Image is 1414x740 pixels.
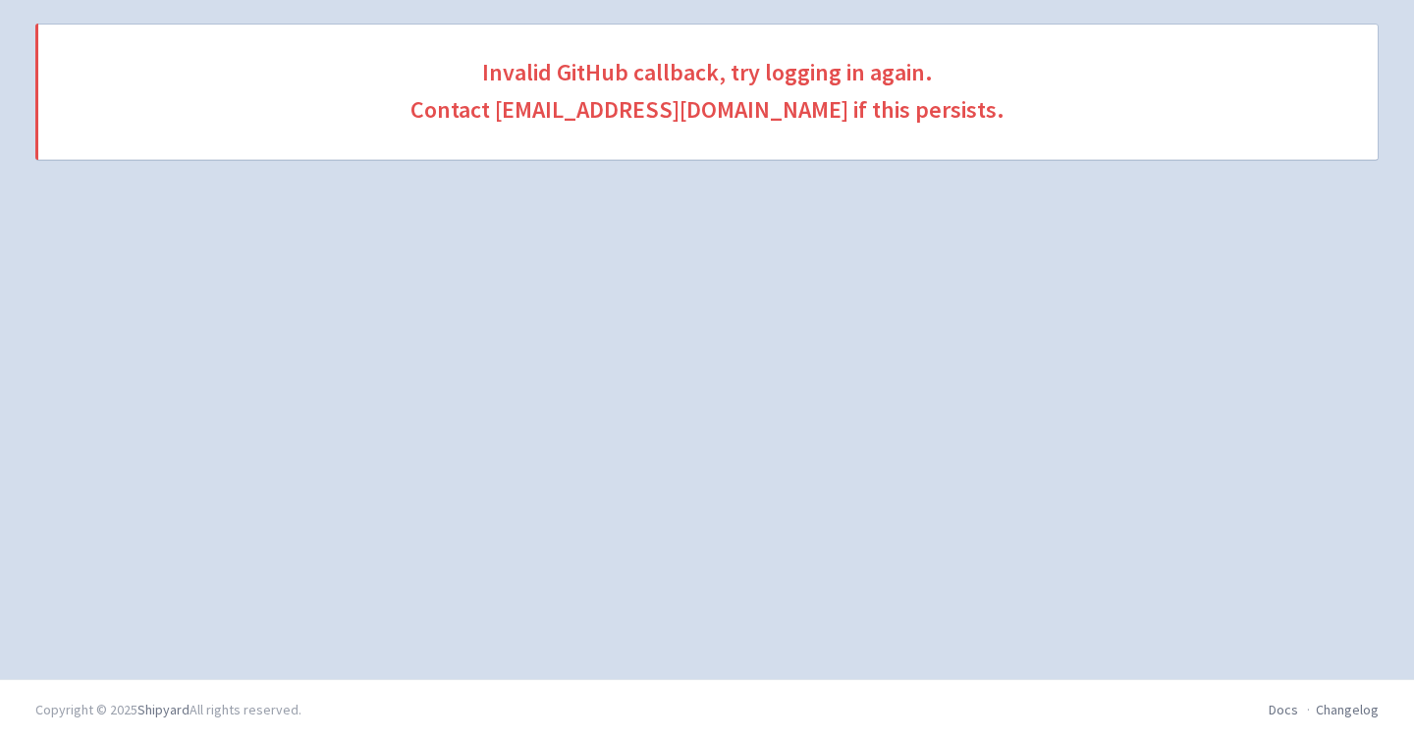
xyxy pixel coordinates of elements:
[35,700,301,720] div: Copyright © 2025 All rights reserved.
[1316,701,1379,718] a: Changelog
[60,60,1354,85] span: Invalid GitHub callback, try logging in again.
[137,701,190,718] a: Shipyard
[1269,701,1298,718] a: Docs
[60,97,1354,123] span: Contact [EMAIL_ADDRESS][DOMAIN_NAME] if this persists.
